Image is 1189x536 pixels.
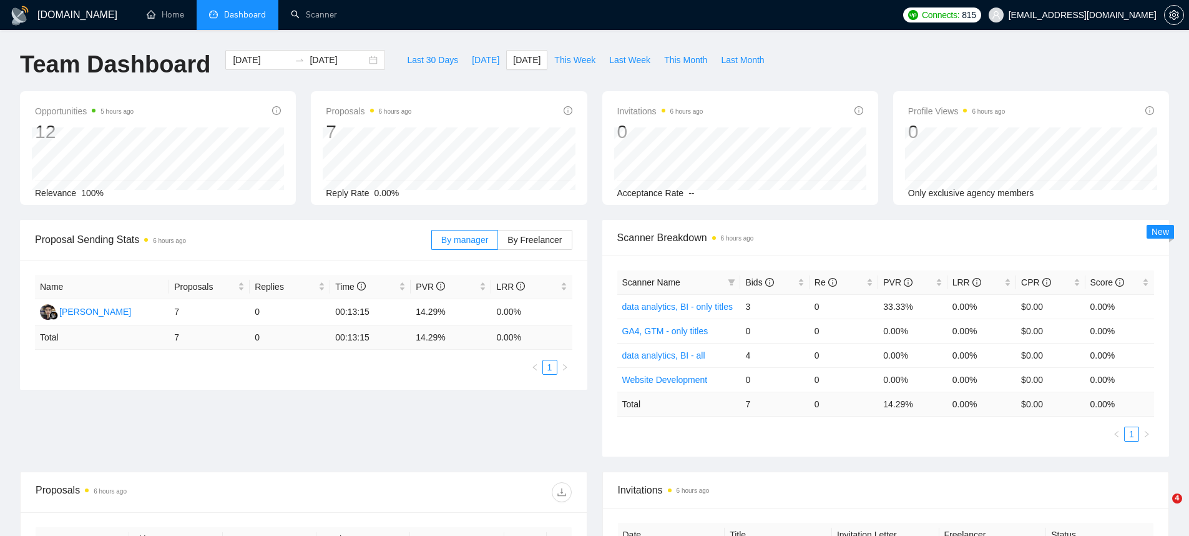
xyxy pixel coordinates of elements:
[1085,294,1154,319] td: 0.00%
[36,482,303,502] div: Proposals
[854,106,863,115] span: info-circle
[1021,277,1050,287] span: CPR
[272,106,281,115] span: info-circle
[725,273,738,292] span: filter
[513,53,541,67] span: [DATE]
[465,50,506,70] button: [DATE]
[745,277,773,287] span: Bids
[531,364,539,371] span: left
[908,120,1006,144] div: 0
[602,50,657,70] button: Last Week
[1125,427,1138,441] a: 1
[379,108,412,115] time: 6 hours ago
[557,360,572,375] li: Next Page
[35,120,134,144] div: 12
[904,278,913,287] span: info-circle
[527,360,542,375] button: left
[250,325,330,350] td: 0
[617,188,684,198] span: Acceptance Rate
[94,488,127,495] time: 6 hours ago
[878,367,947,392] td: 0.00%
[169,299,250,325] td: 7
[617,230,1155,246] span: Scanner Breakdown
[922,8,959,22] span: Connects:
[677,487,710,494] time: 6 hours ago
[1147,494,1177,524] iframe: Intercom live chat
[617,104,703,119] span: Invitations
[1085,367,1154,392] td: 0.00%
[542,360,557,375] li: 1
[740,343,809,367] td: 4
[1139,427,1154,442] li: Next Page
[20,50,210,79] h1: Team Dashboard
[310,53,366,67] input: End date
[416,282,445,292] span: PVR
[35,275,169,299] th: Name
[992,11,1001,19] span: user
[330,325,411,350] td: 00:13:15
[947,319,1016,343] td: 0.00%
[1139,427,1154,442] button: right
[1016,294,1085,319] td: $0.00
[547,50,602,70] button: This Week
[411,325,491,350] td: 14.29 %
[233,53,290,67] input: Start date
[740,294,809,319] td: 3
[169,275,250,299] th: Proposals
[330,299,411,325] td: 00:13:15
[1085,343,1154,367] td: 0.00%
[174,280,235,294] span: Proposals
[169,325,250,350] td: 7
[1085,392,1154,416] td: 0.00 %
[564,106,572,115] span: info-circle
[1113,430,1120,438] span: left
[295,55,305,65] span: to
[740,392,809,416] td: 7
[618,482,1154,498] span: Invitations
[962,8,976,22] span: 815
[1109,427,1124,442] li: Previous Page
[622,375,708,385] a: Website Development
[35,188,76,198] span: Relevance
[617,120,703,144] div: 0
[670,108,703,115] time: 6 hours ago
[721,235,754,242] time: 6 hours ago
[326,104,411,119] span: Proposals
[617,392,741,416] td: Total
[947,392,1016,416] td: 0.00 %
[1143,430,1150,438] span: right
[507,235,562,245] span: By Freelancer
[1165,10,1183,20] span: setting
[947,294,1016,319] td: 0.00%
[407,53,458,67] span: Last 30 Days
[688,188,694,198] span: --
[436,282,445,290] span: info-circle
[326,120,411,144] div: 7
[335,282,365,292] span: Time
[740,319,809,343] td: 0
[561,364,569,371] span: right
[153,237,186,244] time: 6 hours ago
[35,104,134,119] span: Opportunities
[49,311,58,320] img: gigradar-bm.png
[1164,10,1184,20] a: setting
[516,282,525,290] span: info-circle
[100,108,134,115] time: 5 hours ago
[728,279,735,286] span: filter
[1016,367,1085,392] td: $0.00
[59,305,131,319] div: [PERSON_NAME]
[1016,343,1085,367] td: $0.00
[552,487,571,497] span: download
[878,343,947,367] td: 0.00%
[326,188,369,198] span: Reply Rate
[1042,278,1051,287] span: info-circle
[40,304,56,320] img: IA
[250,299,330,325] td: 0
[622,277,680,287] span: Scanner Name
[664,53,707,67] span: This Month
[972,278,981,287] span: info-circle
[908,188,1034,198] span: Only exclusive agency members
[472,53,499,67] span: [DATE]
[147,9,184,20] a: homeHome
[552,482,572,502] button: download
